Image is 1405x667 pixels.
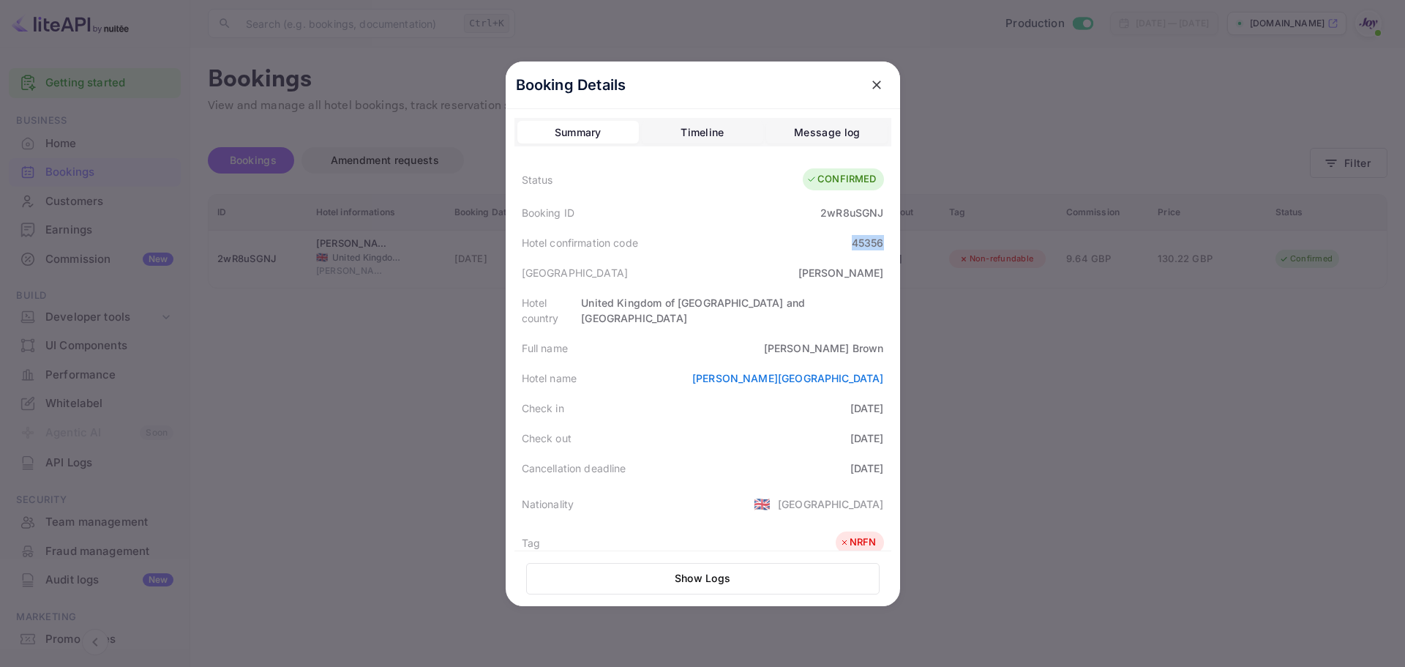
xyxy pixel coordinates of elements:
[516,74,626,96] p: Booking Details
[850,431,884,446] div: [DATE]
[754,491,771,517] span: United States
[522,535,540,551] div: Tag
[522,340,568,356] div: Full name
[642,121,763,144] button: Timeline
[555,124,602,141] div: Summary
[839,535,877,550] div: NRFN
[517,121,639,144] button: Summary
[522,235,638,250] div: Hotel confirmation code
[766,121,888,144] button: Message log
[863,72,890,98] button: close
[522,205,575,220] div: Booking ID
[581,295,883,326] div: United Kingdom of [GEOGRAPHIC_DATA] and [GEOGRAPHIC_DATA]
[794,124,860,141] div: Message log
[798,265,884,280] div: [PERSON_NAME]
[681,124,724,141] div: Timeline
[522,295,582,326] div: Hotel country
[764,340,884,356] div: [PERSON_NAME] Brown
[522,496,574,512] div: Nationality
[806,172,876,187] div: CONFIRMED
[522,265,629,280] div: [GEOGRAPHIC_DATA]
[522,431,572,446] div: Check out
[692,372,884,384] a: [PERSON_NAME][GEOGRAPHIC_DATA]
[526,563,880,595] button: Show Logs
[820,205,883,220] div: 2wR8uSGNJ
[522,370,577,386] div: Hotel name
[522,172,553,187] div: Status
[852,235,884,250] div: 45356
[850,400,884,416] div: [DATE]
[778,496,884,512] div: [GEOGRAPHIC_DATA]
[522,461,626,476] div: Cancellation deadline
[522,400,564,416] div: Check in
[850,461,884,476] div: [DATE]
